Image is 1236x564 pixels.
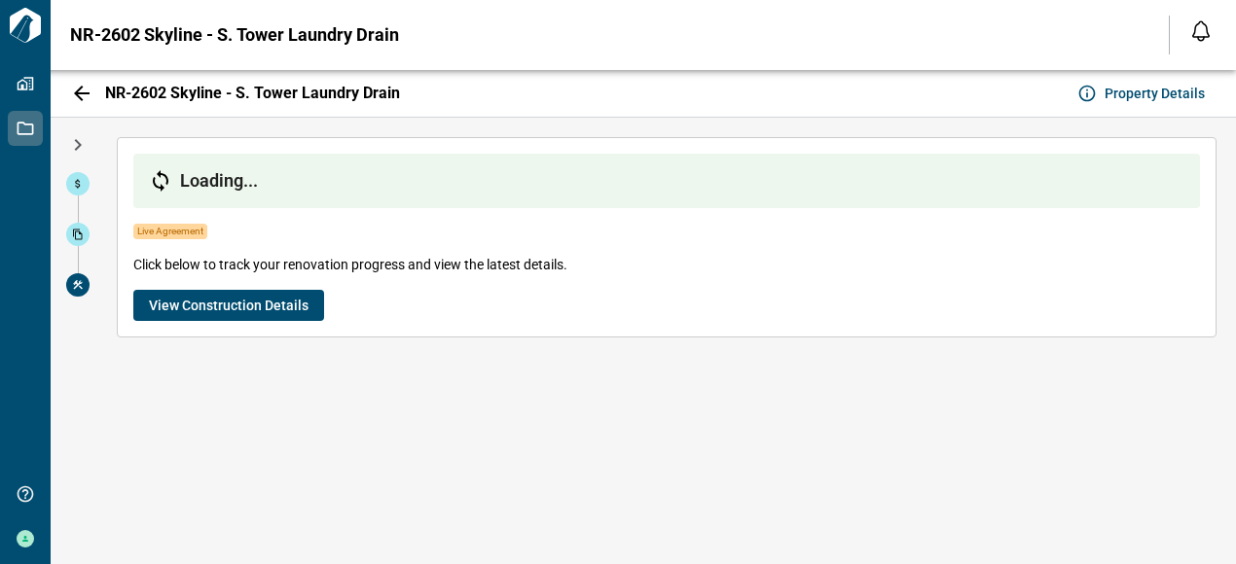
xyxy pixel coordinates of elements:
[133,255,567,274] span: Click below to track your renovation progress and view the latest details.
[180,171,258,191] span: Loading...
[133,290,324,321] button: View Construction Details
[149,296,309,315] span: View Construction Details
[70,25,399,45] span: NR-2602 Skyline - S. Tower Laundry Drain
[1073,78,1213,109] button: Property Details
[105,84,400,103] span: NR-2602 Skyline - S. Tower Laundry Drain
[133,224,207,239] span: Live Agreement
[1185,16,1217,47] button: Open notification feed
[1105,84,1205,103] span: Property Details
